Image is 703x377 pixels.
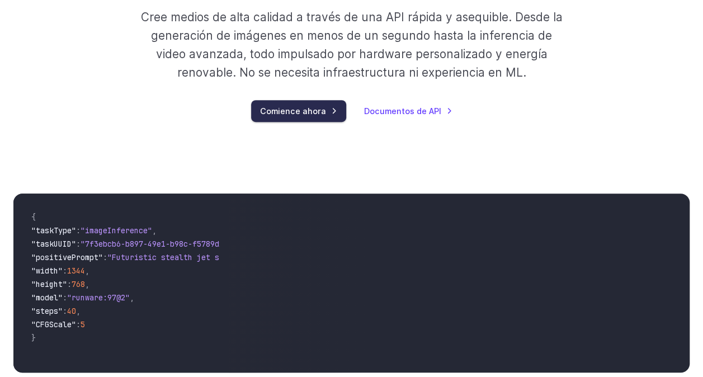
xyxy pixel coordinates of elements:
span: "positivePrompt" [31,252,103,262]
span: , [130,293,134,303]
span: "taskType" [31,225,76,235]
span: 768 [72,279,85,289]
span: "imageInference" [81,225,152,235]
span: , [152,225,157,235]
p: Cree medios de alta calidad a través de una API rápida y asequible. Desde la generación de imágen... [135,8,568,82]
span: "width" [31,266,63,276]
span: : [63,293,67,303]
span: : [76,239,81,249]
span: "7f3ebcb6-b897-49e1-b98c-f5789d2d40d7" [81,239,251,249]
span: 5 [81,319,85,329]
span: : [63,306,67,316]
span: "runware:97@2" [67,293,130,303]
span: } [31,333,36,343]
span: : [67,279,72,289]
span: "steps" [31,306,63,316]
span: "CFGScale" [31,319,76,329]
span: : [76,319,81,329]
span: "taskUUID" [31,239,76,249]
span: "model" [31,293,63,303]
span: , [85,279,89,289]
span: , [76,306,81,316]
span: "Futuristic stealth jet streaking through a neon-lit cityscape with glowing purple exhaust" [107,252,515,262]
span: { [31,212,36,222]
span: "height" [31,279,67,289]
span: 1344 [67,266,85,276]
span: : [103,252,107,262]
a: Comience ahora [251,100,346,122]
span: , [85,266,89,276]
span: : [63,266,67,276]
a: Documentos de API [364,105,452,117]
span: : [76,225,81,235]
span: 40 [67,306,76,316]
